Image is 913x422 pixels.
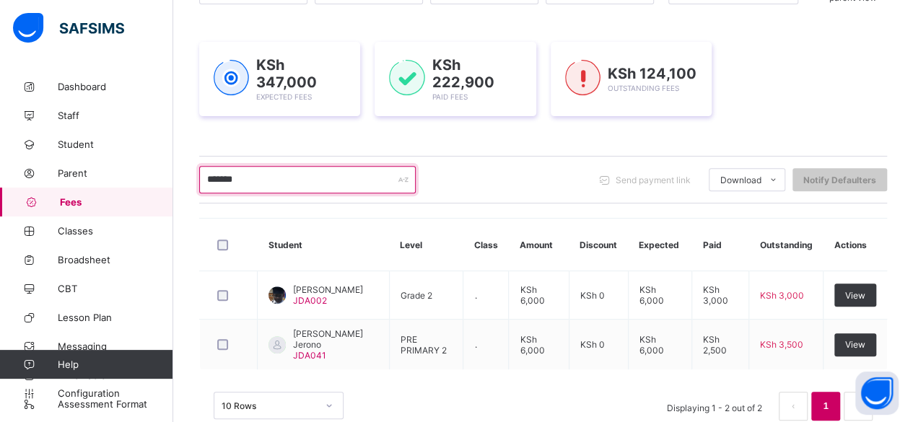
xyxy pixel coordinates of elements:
th: Class [463,219,509,271]
span: PRE PRIMARY 2 [401,334,447,356]
span: Fees [60,196,173,208]
span: Staff [58,110,173,121]
th: Student [258,219,390,271]
span: Help [58,359,172,370]
span: KSh 3,000 [703,284,728,306]
span: . [474,339,476,350]
span: Download [720,175,761,185]
span: KSh 2,500 [703,334,727,356]
div: 10 Rows [222,400,317,411]
span: KSh 3,500 [760,339,803,350]
span: Expected Fees [256,92,312,101]
li: 下一页 [844,392,873,421]
span: Dashboard [58,81,173,92]
span: Grade 2 [401,290,432,301]
span: KSh 3,000 [760,290,804,301]
span: KSh 6,000 [639,284,664,306]
th: Level [389,219,463,271]
th: Actions [823,219,887,271]
span: Broadsheet [58,254,173,265]
button: prev page [779,392,808,421]
li: 1 [811,392,840,421]
img: outstanding-1.146d663e52f09953f639664a84e30106.svg [565,60,600,96]
img: safsims [13,13,124,43]
th: Discount [569,219,628,271]
span: Notify Defaulters [803,175,876,185]
span: Student [58,139,173,150]
span: Paid Fees [432,92,468,101]
span: View [845,339,865,350]
th: Expected [628,219,691,271]
span: Configuration [58,387,172,399]
span: [PERSON_NAME] Jerono [293,328,378,350]
button: next page [844,392,873,421]
span: Parent [58,167,173,179]
span: Messaging [58,340,173,352]
span: Classes [58,225,173,237]
span: KSh 0 [580,339,605,350]
img: paid-1.3eb1404cbcb1d3b736510a26bbfa3ccb.svg [389,60,424,96]
span: KSh 347,000 [256,56,317,91]
th: Amount [509,219,569,271]
span: Send payment link [616,175,691,185]
img: expected-1.03dd87d44185fb6c27cc9b2570c10499.svg [214,60,249,96]
a: 1 [818,397,832,416]
button: Open asap [855,372,899,415]
span: KSh 6,000 [639,334,664,356]
span: Lesson Plan [58,312,173,323]
span: KSh 6,000 [520,334,544,356]
span: [PERSON_NAME] [293,284,363,295]
li: 上一页 [779,392,808,421]
th: Paid [692,219,749,271]
span: CBT [58,283,173,294]
span: View [845,290,865,301]
span: KSh 124,100 [608,65,696,82]
li: Displaying 1 - 2 out of 2 [656,392,773,421]
span: Outstanding Fees [608,84,679,92]
span: KSh 222,900 [432,56,494,91]
span: KSh 0 [580,290,605,301]
span: JDA002 [293,295,327,306]
span: JDA041 [293,350,326,361]
th: Outstanding [748,219,823,271]
span: KSh 6,000 [520,284,544,306]
span: . [474,290,476,301]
